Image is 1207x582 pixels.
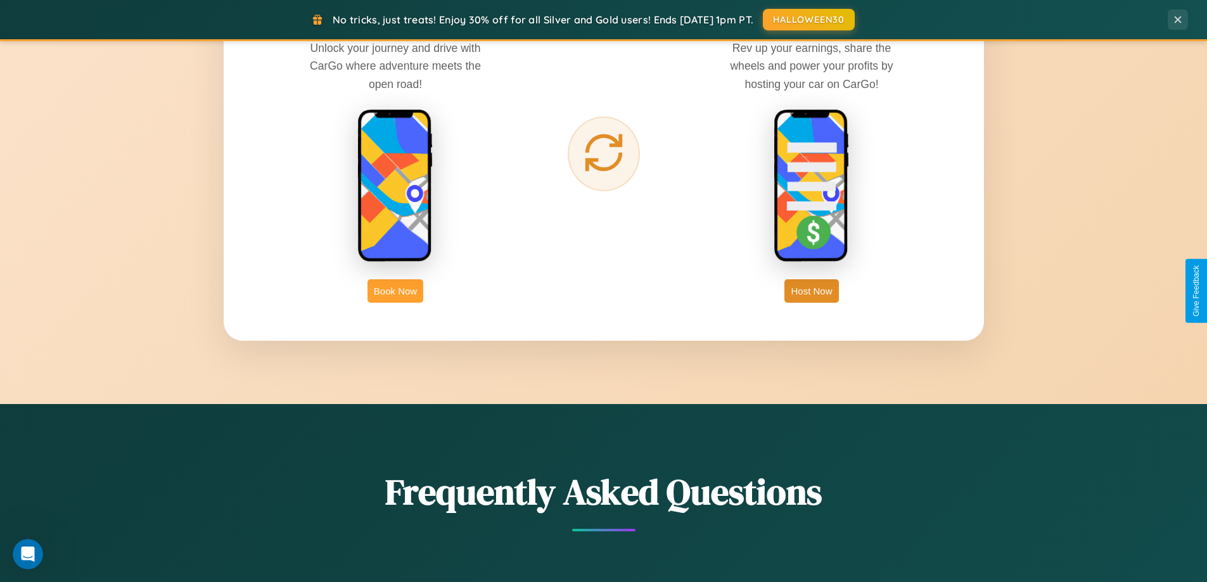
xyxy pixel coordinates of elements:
span: No tricks, just treats! Enjoy 30% off for all Silver and Gold users! Ends [DATE] 1pm PT. [333,13,753,26]
button: Book Now [367,279,423,303]
p: Unlock your journey and drive with CarGo where adventure meets the open road! [300,39,490,92]
img: rent phone [357,109,433,263]
p: Rev up your earnings, share the wheels and power your profits by hosting your car on CarGo! [717,39,907,92]
iframe: Intercom live chat [13,539,43,569]
h2: Frequently Asked Questions [224,467,984,516]
button: Host Now [784,279,838,303]
button: HALLOWEEN30 [763,9,855,30]
img: host phone [774,109,850,263]
div: Give Feedback [1192,265,1201,317]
